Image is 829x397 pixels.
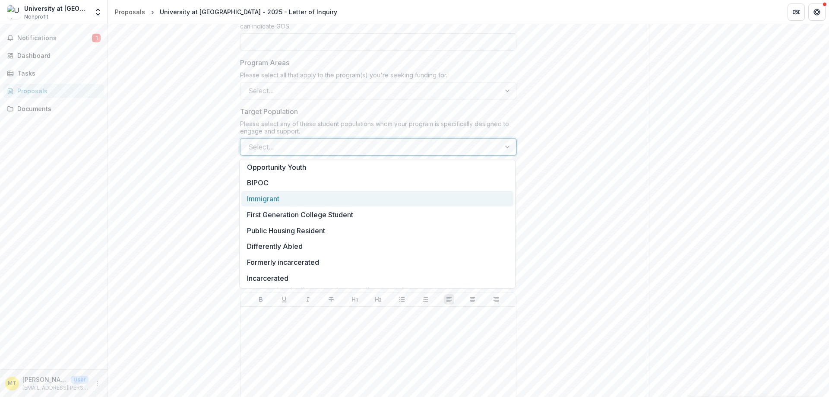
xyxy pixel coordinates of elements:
[240,57,289,68] p: Program Areas
[303,294,313,305] button: Italicize
[240,71,516,82] div: Please select all that apply to the program(s) you're seeking funding for.
[3,84,104,98] a: Proposals
[241,206,513,222] div: First Generation College Student
[241,159,513,175] div: Opportunity Youth
[279,294,289,305] button: Underline
[22,375,67,384] p: [PERSON_NAME]
[17,86,97,95] div: Proposals
[92,34,101,42] span: 1
[373,294,383,305] button: Heading 2
[7,5,21,19] img: University at Buffalo, SUNY
[22,384,89,392] p: [EMAIL_ADDRESS][PERSON_NAME][DOMAIN_NAME]
[3,48,104,63] a: Dashboard
[3,66,104,80] a: Tasks
[24,13,48,21] span: Nonprofit
[17,51,97,60] div: Dashboard
[24,4,89,13] div: University at [GEOGRAPHIC_DATA], [GEOGRAPHIC_DATA]
[444,294,454,305] button: Align Left
[92,3,104,21] button: Open entity switcher
[17,104,97,113] div: Documents
[420,294,430,305] button: Ordered List
[8,381,16,386] div: Mary Nell Trautner
[326,294,336,305] button: Strike
[241,222,513,238] div: Public Housing Resident
[241,254,513,270] div: Formerly incarcerated
[467,294,478,305] button: Align Center
[111,6,149,18] a: Proposals
[808,3,826,21] button: Get Help
[160,7,337,16] div: University at [GEOGRAPHIC_DATA] - 2025 - Letter of Inquiry
[17,69,97,78] div: Tasks
[3,31,104,45] button: Notifications1
[350,294,360,305] button: Heading 1
[241,191,513,207] div: Immigrant
[240,120,516,138] div: Please select any of these student populations whom your program is specifically designed to enga...
[71,376,89,384] p: User
[111,6,341,18] nav: breadcrumb
[92,378,102,389] button: More
[241,175,513,191] div: BIPOC
[241,270,513,286] div: Incarcerated
[397,294,407,305] button: Bullet List
[240,106,298,117] p: Target Population
[17,35,92,42] span: Notifications
[241,238,513,254] div: Differently Abled
[115,7,145,16] div: Proposals
[491,294,501,305] button: Align Right
[788,3,805,21] button: Partners
[3,102,104,116] a: Documents
[256,294,266,305] button: Bold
